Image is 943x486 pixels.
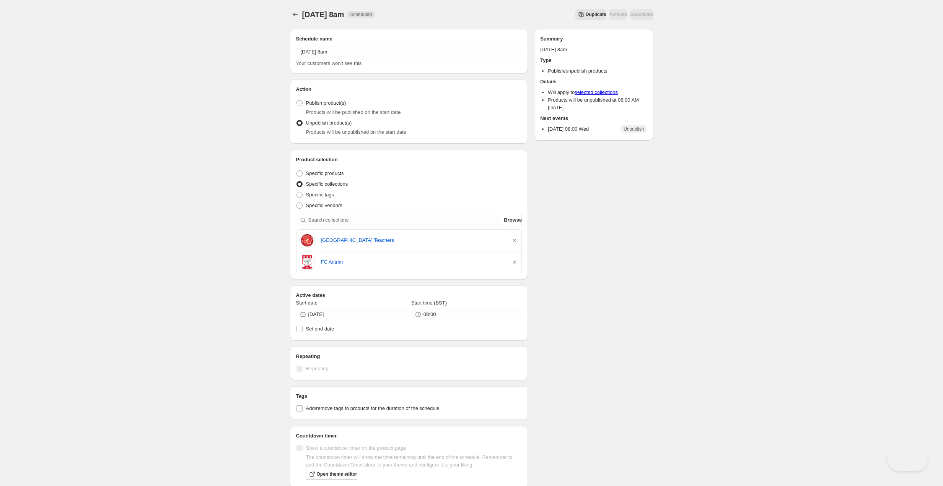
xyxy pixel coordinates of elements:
span: Unpublish product(s) [306,120,352,126]
span: Specific vendors [306,202,342,208]
span: Products will be published on the start date [306,109,401,115]
h2: Repeating [296,353,522,360]
span: Products will be unpublished on the start date [306,129,406,135]
a: Open theme editor [306,469,357,480]
span: Browse [504,216,522,224]
button: Browse [504,214,522,226]
h2: Tags [296,392,522,400]
h2: Next events [540,115,647,122]
span: Specific collections [306,181,348,187]
p: [DATE] 08:00 Wed [548,125,589,133]
span: Add/remove tags to products for the duration of the schedule [306,405,440,411]
h2: Product selection [296,156,522,164]
li: Products will be unpublished at 08:00 AM [DATE] [548,96,647,112]
span: Open theme editor [317,471,357,477]
li: Publish/unpublish products [548,67,647,75]
button: Secondary action label [575,9,606,20]
span: Show a countdown timer on the product page [306,445,406,451]
span: Your customers won't see this [296,60,362,66]
a: [GEOGRAPHIC_DATA] Teachers [321,237,505,244]
span: [DATE] 8am [302,10,344,19]
h2: Details [540,78,647,86]
a: FC Antrim [321,258,505,266]
h2: Summary [540,35,647,43]
span: Start date [296,300,318,306]
h2: Schedule name [296,35,522,43]
span: Duplicate [586,11,606,18]
h2: Active dates [296,292,522,299]
h2: Type [540,57,647,64]
span: Set end date [306,326,334,332]
input: Search collections [308,214,503,226]
button: Schedules [290,9,301,20]
li: Will apply to [548,89,647,96]
p: The countdown timer will show the time remaining until the end of the schedule. Remember to add t... [306,454,522,469]
span: Unpublish [624,126,644,132]
iframe: Toggle Customer Support [888,448,928,471]
span: Start time (BST) [411,300,447,306]
h2: Action [296,86,522,93]
span: Publish product(s) [306,100,346,106]
span: Specific tags [306,192,334,198]
span: Repeating [306,366,329,371]
span: Scheduled [350,11,372,18]
h2: Countdown timer [296,432,522,440]
span: Specific products [306,170,344,176]
p: [DATE] 8am [540,46,647,53]
a: selected collections [575,89,618,95]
